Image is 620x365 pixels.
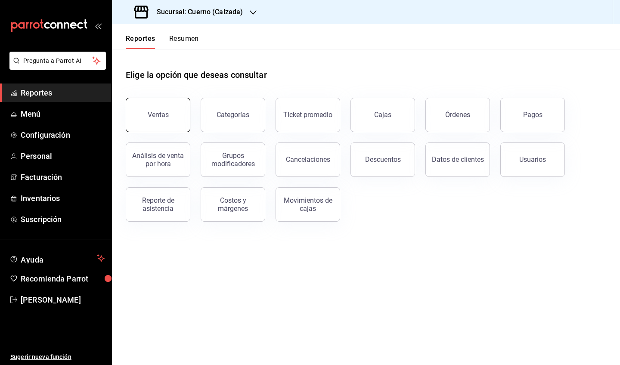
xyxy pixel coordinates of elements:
[126,142,190,177] button: Análisis de venta por hora
[425,142,490,177] button: Datos de clientes
[217,111,249,119] div: Categorías
[374,111,391,119] div: Cajas
[6,62,106,71] a: Pregunta a Parrot AI
[95,22,102,29] button: open_drawer_menu
[500,142,565,177] button: Usuarios
[126,187,190,222] button: Reporte de asistencia
[276,187,340,222] button: Movimientos de cajas
[445,111,470,119] div: Órdenes
[350,98,415,132] button: Cajas
[281,196,335,213] div: Movimientos de cajas
[21,192,105,204] span: Inventarios
[131,152,185,168] div: Análisis de venta por hora
[21,273,105,285] span: Recomienda Parrot
[283,111,332,119] div: Ticket promedio
[519,155,546,164] div: Usuarios
[21,150,105,162] span: Personal
[21,87,105,99] span: Reportes
[150,7,243,17] h3: Sucursal: Cuerno (Calzada)
[432,155,484,164] div: Datos de clientes
[10,353,105,362] span: Sugerir nueva función
[126,98,190,132] button: Ventas
[276,98,340,132] button: Ticket promedio
[21,253,93,263] span: Ayuda
[201,187,265,222] button: Costos y márgenes
[148,111,169,119] div: Ventas
[365,155,401,164] div: Descuentos
[23,56,93,65] span: Pregunta a Parrot AI
[276,142,340,177] button: Cancelaciones
[126,34,199,49] div: navigation tabs
[201,98,265,132] button: Categorías
[131,196,185,213] div: Reporte de asistencia
[206,196,260,213] div: Costos y márgenes
[126,68,267,81] h1: Elige la opción que deseas consultar
[126,34,155,49] button: Reportes
[206,152,260,168] div: Grupos modificadores
[21,129,105,141] span: Configuración
[21,213,105,225] span: Suscripción
[350,142,415,177] button: Descuentos
[9,52,106,70] button: Pregunta a Parrot AI
[500,98,565,132] button: Pagos
[169,34,199,49] button: Resumen
[21,294,105,306] span: [PERSON_NAME]
[425,98,490,132] button: Órdenes
[201,142,265,177] button: Grupos modificadores
[286,155,330,164] div: Cancelaciones
[21,108,105,120] span: Menú
[523,111,542,119] div: Pagos
[21,171,105,183] span: Facturación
